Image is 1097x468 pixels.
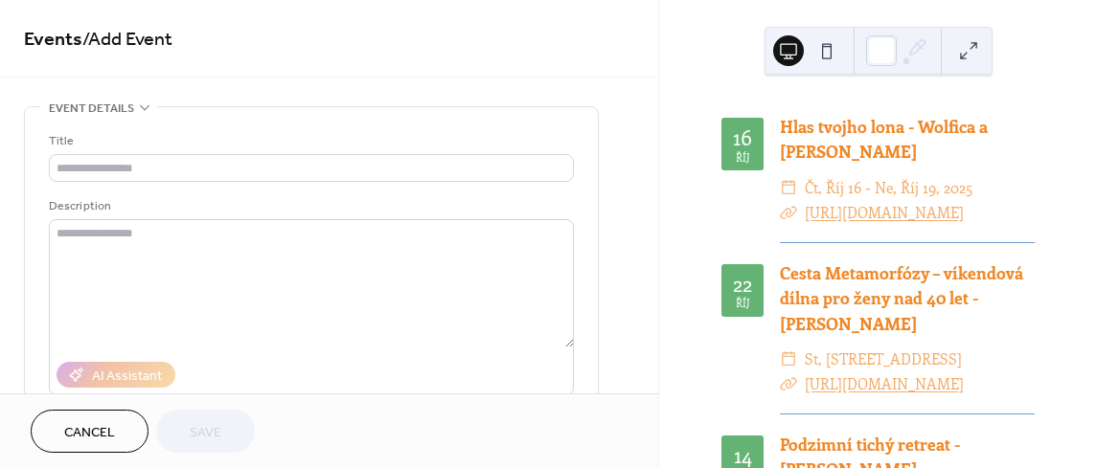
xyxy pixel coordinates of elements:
div: 16 [733,126,752,147]
div: Description [49,196,570,216]
span: čt, říj 16 - ne, říj 19, 2025 [805,175,972,200]
div: ​ [780,200,797,225]
div: ​ [780,371,797,396]
span: Event details [49,99,134,119]
span: st, [STREET_ADDRESS] [805,346,962,371]
span: Cancel [64,423,115,443]
a: [URL][DOMAIN_NAME] [805,202,964,222]
div: 14 [734,444,752,465]
a: Hlas tvojho lona - Wolfica a [PERSON_NAME] [780,115,988,163]
button: Cancel [31,410,149,453]
div: ​ [780,175,797,200]
div: říj [736,298,750,308]
div: říj [736,152,750,163]
a: [URL][DOMAIN_NAME] [805,373,964,393]
a: Events [24,21,82,58]
div: 22 [733,273,752,294]
span: / Add Event [82,21,172,58]
a: Cesta Metamorfózy – víkendová dílna pro ženy nad 40 let - [PERSON_NAME] [780,261,1023,335]
div: ​ [780,346,797,371]
div: Title [49,131,570,151]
